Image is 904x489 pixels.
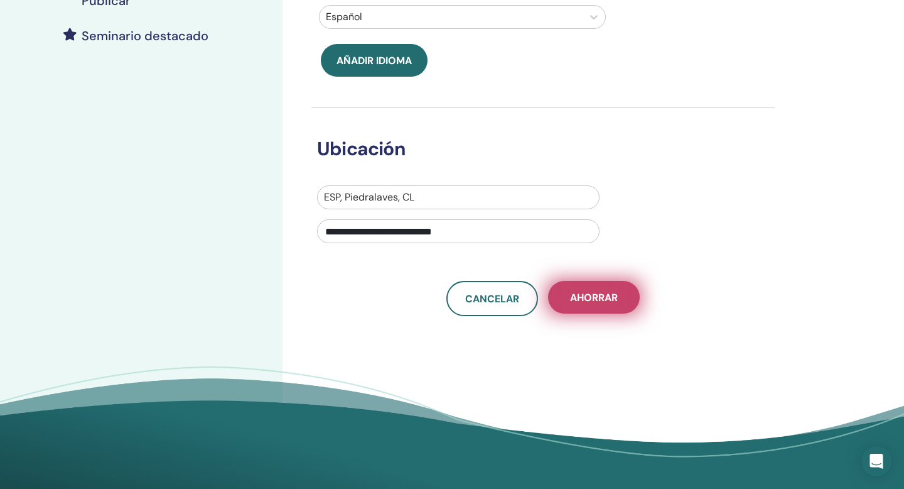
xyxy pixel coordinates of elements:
[321,44,428,77] button: Añadir idioma
[570,291,618,304] font: Ahorrar
[465,292,519,305] font: Cancelar
[861,446,891,476] div: Abrir Intercom Messenger
[548,281,640,314] button: Ahorrar
[317,136,406,161] font: Ubicación
[336,54,412,67] font: Añadir idioma
[82,28,208,44] font: Seminario destacado
[446,281,538,316] a: Cancelar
